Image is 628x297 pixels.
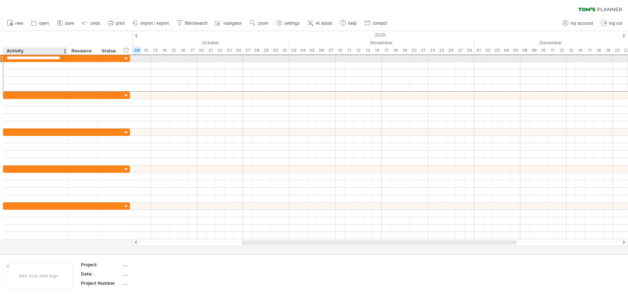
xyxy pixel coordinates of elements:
div: Wednesday, 12 November 2025 [354,47,363,54]
div: Thursday, 16 October 2025 [179,47,188,54]
div: Friday, 5 December 2025 [511,47,520,54]
div: Tuesday, 18 November 2025 [391,47,400,54]
div: .... [123,280,185,286]
div: October 2025 [77,39,289,47]
div: Friday, 21 November 2025 [419,47,428,54]
div: Wednesday, 29 October 2025 [262,47,271,54]
div: Monday, 15 December 2025 [567,47,576,54]
div: Friday, 10 October 2025 [142,47,151,54]
div: Monday, 13 October 2025 [151,47,160,54]
div: Wednesday, 10 December 2025 [539,47,548,54]
div: Thursday, 30 October 2025 [271,47,280,54]
div: .... [123,271,185,277]
div: Thursday, 27 November 2025 [456,47,465,54]
span: AI assist [316,21,332,26]
div: Tuesday, 14 October 2025 [160,47,169,54]
div: Monday, 22 December 2025 [613,47,622,54]
div: Wednesday, 15 October 2025 [169,47,179,54]
div: .... [123,262,185,268]
div: Tuesday, 28 October 2025 [252,47,262,54]
div: Wednesday, 19 November 2025 [400,47,410,54]
div: Thursday, 11 December 2025 [548,47,557,54]
a: AI assist [306,18,335,28]
a: log out [599,18,625,28]
div: Wednesday, 17 December 2025 [585,47,594,54]
div: Project: [81,262,122,268]
div: Friday, 28 November 2025 [465,47,474,54]
div: Activity [7,47,64,55]
div: Thursday, 13 November 2025 [363,47,373,54]
div: Resource [71,47,94,55]
a: settings [275,18,302,28]
div: Monday, 17 November 2025 [382,47,391,54]
div: Tuesday, 4 November 2025 [299,47,308,54]
a: navigator [214,18,244,28]
div: Thursday, 9 October 2025 [132,47,142,54]
a: open [29,18,51,28]
div: Thursday, 4 December 2025 [502,47,511,54]
div: Thursday, 20 November 2025 [410,47,419,54]
div: Friday, 7 November 2025 [326,47,336,54]
span: log out [609,21,622,26]
a: import / export [130,18,171,28]
span: open [39,21,49,26]
div: Tuesday, 16 December 2025 [576,47,585,54]
span: undo [90,21,100,26]
a: undo [80,18,102,28]
div: Tuesday, 2 December 2025 [483,47,493,54]
a: save [55,18,77,28]
span: filter/search [185,21,208,26]
span: import / export [140,21,169,26]
div: Tuesday, 21 October 2025 [206,47,215,54]
div: Thursday, 23 October 2025 [225,47,234,54]
span: my account [571,21,593,26]
span: help [348,21,357,26]
div: Monday, 1 December 2025 [474,47,483,54]
span: settings [285,21,300,26]
a: new [5,18,26,28]
div: Monday, 24 November 2025 [428,47,437,54]
a: my account [561,18,595,28]
span: print [116,21,125,26]
div: Monday, 10 November 2025 [336,47,345,54]
div: Tuesday, 11 November 2025 [345,47,354,54]
div: Friday, 14 November 2025 [373,47,382,54]
div: Project Number [81,280,122,286]
div: Friday, 31 October 2025 [280,47,289,54]
span: navigator [224,21,242,26]
span: contact [373,21,387,26]
div: Monday, 3 November 2025 [289,47,299,54]
div: Wednesday, 5 November 2025 [308,47,317,54]
a: zoom [248,18,271,28]
div: Wednesday, 3 December 2025 [493,47,502,54]
div: Monday, 8 December 2025 [520,47,530,54]
a: filter/search [175,18,210,28]
div: Friday, 12 December 2025 [557,47,567,54]
div: Tuesday, 25 November 2025 [437,47,447,54]
div: Monday, 27 October 2025 [243,47,252,54]
div: Add your own logo [4,262,73,290]
div: November 2025 [289,39,474,47]
div: Friday, 17 October 2025 [188,47,197,54]
div: Friday, 19 December 2025 [604,47,613,54]
div: Wednesday, 22 October 2025 [215,47,225,54]
div: Date: [81,271,122,277]
div: Status [102,47,118,55]
span: zoom [258,21,268,26]
a: contact [363,18,389,28]
div: Thursday, 18 December 2025 [594,47,604,54]
a: print [106,18,127,28]
span: save [65,21,74,26]
div: Thursday, 6 November 2025 [317,47,326,54]
div: Monday, 20 October 2025 [197,47,206,54]
span: new [15,21,23,26]
a: help [338,18,359,28]
div: Wednesday, 26 November 2025 [447,47,456,54]
div: Friday, 24 October 2025 [234,47,243,54]
div: Tuesday, 9 December 2025 [530,47,539,54]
